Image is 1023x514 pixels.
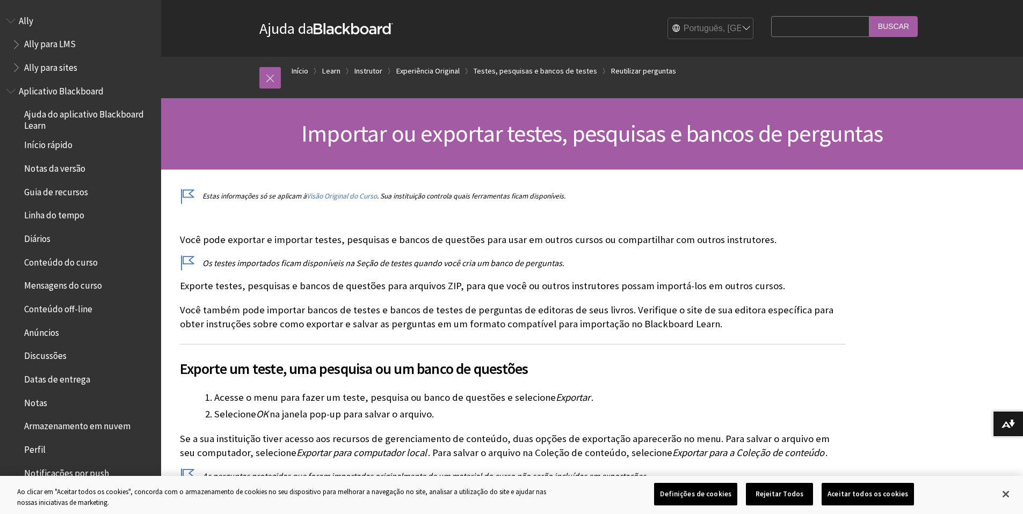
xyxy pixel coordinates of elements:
[354,64,382,78] a: Instrutor
[24,58,77,73] span: Ally para sites
[24,300,92,314] span: Conteúdo off-line
[24,324,59,338] span: Anúncios
[24,464,109,479] span: Notificações por push
[24,253,98,268] span: Conteúdo do curso
[24,440,46,455] span: Perfil
[24,347,67,362] span: Discussões
[396,64,460,78] a: Experiência Original
[746,483,813,505] button: Rejeitar Todos
[180,257,846,269] p: Os testes importados ficam disponíveis na Seção de testes quando você cria um banco de perguntas.
[24,370,90,385] span: Datas de entrega
[256,408,269,420] span: OK
[994,482,1018,506] button: Fechar
[24,230,50,244] span: Diários
[180,279,846,293] p: Exporte testes, pesquisas e bancos de questões para arquivos ZIP, para que você ou outros instrut...
[314,23,393,34] strong: Blackboard
[611,64,676,78] a: Reutilizar perguntas
[322,64,340,78] a: Learn
[654,483,737,505] button: Definições de cookies
[296,446,427,459] span: Exportar para computador local
[214,407,846,422] li: Selecione na janela pop-up para salvar o arquivo.
[17,487,563,508] div: Ao clicar em "Aceitar todos os cookies", concorda com o armazenamento de cookies no seu dispositi...
[180,470,846,482] p: As perguntas protegidas que foram importadas originalmente de um material do curso não serão incl...
[180,303,846,331] p: Você também pode importar bancos de testes e bancos de testes de perguntas de editoras de seus li...
[24,277,102,291] span: Mensagens do curso
[24,159,85,174] span: Notas da versão
[180,344,846,380] h2: Exporte um teste, uma pesquisa ou um banco de questões
[24,417,130,432] span: Armazenamento em nuvem
[180,432,846,460] p: Se a sua instituição tiver acesso aos recursos de gerenciamento de conteúdo, duas opções de expor...
[556,391,590,403] span: Exportar
[292,64,308,78] a: Início
[24,106,154,131] span: Ajuda do aplicativo Blackboard Learn
[672,446,824,459] span: Exportar para a Coleção de conteúdo
[24,183,88,197] span: Guia de recursos
[24,207,84,221] span: Linha do tempo
[19,82,104,97] span: Aplicativo Blackboard
[822,483,914,505] button: Aceitar todos os cookies
[668,18,754,40] select: Site Language Selector
[180,191,846,201] p: Estas informações só se aplicam à . Sua instituição controla quais ferramentas ficam disponíveis.
[24,136,72,151] span: Início rápido
[214,390,846,405] li: Acesse o menu para fazer um teste, pesquisa ou banco de questões e selecione .
[474,64,597,78] a: Testes, pesquisas e bancos de testes
[24,35,76,50] span: Ally para LMS
[869,16,918,37] input: Buscar
[19,12,33,26] span: Ally
[6,12,155,77] nav: Book outline for Anthology Ally Help
[24,394,47,408] span: Notas
[259,19,393,38] a: Ajuda daBlackboard
[180,233,846,247] p: Você pode exportar e importar testes, pesquisas e bancos de questões para usar em outros cursos o...
[307,192,377,201] a: Visão Original do Curso
[301,119,883,148] span: Importar ou exportar testes, pesquisas e bancos de perguntas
